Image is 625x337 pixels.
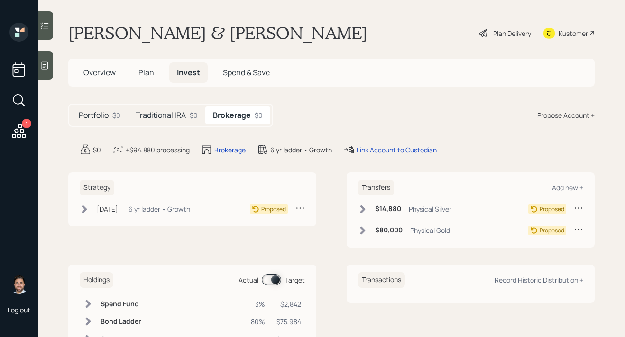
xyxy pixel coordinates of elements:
[251,299,265,309] div: 3%
[97,204,118,214] div: [DATE]
[276,299,301,309] div: $2,842
[101,300,142,308] h6: Spend Fund
[136,111,186,120] h5: Traditional IRA
[255,110,263,120] div: $0
[112,110,120,120] div: $0
[559,28,588,38] div: Kustomer
[270,145,332,155] div: 6 yr ladder • Growth
[9,275,28,294] img: michael-russo-headshot.png
[375,226,403,234] h6: $80,000
[68,23,368,44] h1: [PERSON_NAME] & [PERSON_NAME]
[214,145,246,155] div: Brokerage
[129,204,190,214] div: 6 yr ladder • Growth
[409,204,451,214] div: Physical Silver
[79,111,109,120] h5: Portfolio
[493,28,531,38] div: Plan Delivery
[357,145,437,155] div: Link Account to Custodian
[80,272,113,288] h6: Holdings
[83,67,116,78] span: Overview
[537,110,595,120] div: Propose Account +
[80,180,114,195] h6: Strategy
[375,205,401,213] h6: $14,880
[138,67,154,78] span: Plan
[358,180,394,195] h6: Transfers
[239,275,258,285] div: Actual
[213,111,251,120] h5: Brokerage
[8,305,30,314] div: Log out
[358,272,405,288] h6: Transactions
[101,318,142,326] h6: Bond Ladder
[276,317,301,327] div: $75,984
[410,225,450,235] div: Physical Gold
[223,67,270,78] span: Spend & Save
[261,205,286,213] div: Proposed
[285,275,305,285] div: Target
[251,317,265,327] div: 80%
[540,226,564,235] div: Proposed
[177,67,200,78] span: Invest
[126,145,190,155] div: +$94,880 processing
[93,145,101,155] div: $0
[552,183,583,192] div: Add new +
[22,119,31,128] div: 1
[190,110,198,120] div: $0
[495,275,583,284] div: Record Historic Distribution +
[540,205,564,213] div: Proposed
